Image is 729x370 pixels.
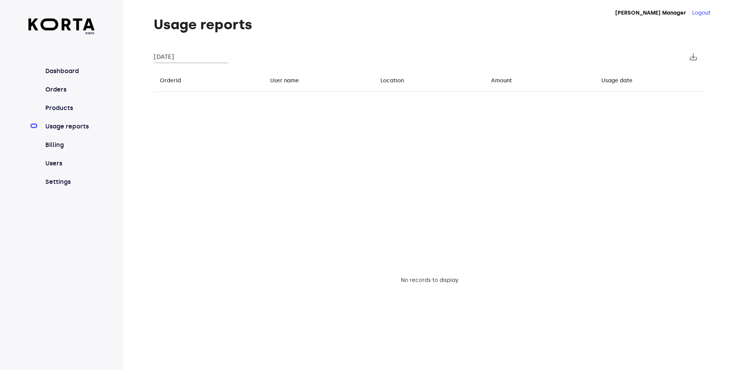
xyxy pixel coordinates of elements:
[491,76,512,85] div: Amount
[684,48,702,66] button: Export
[270,76,309,85] span: User name
[44,177,95,187] a: Settings
[44,85,95,94] a: Orders
[160,76,181,85] div: OrderId
[270,76,299,85] div: User name
[601,76,643,85] span: Usage date
[615,10,686,16] strong: [PERSON_NAME] Manager
[44,67,95,76] a: Dashboard
[380,76,404,85] div: Location
[380,76,414,85] span: Location
[28,18,95,36] a: beta
[601,76,633,85] div: Usage date
[491,76,522,85] span: Amount
[44,140,95,150] a: Billing
[689,52,698,62] span: save_alt
[28,30,95,36] span: beta
[44,103,95,113] a: Products
[692,9,711,17] button: Logout
[160,76,191,85] span: OrderId
[28,18,95,30] img: Korta
[44,122,95,131] a: Usage reports
[154,17,706,32] h1: Usage reports
[44,159,95,168] a: Users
